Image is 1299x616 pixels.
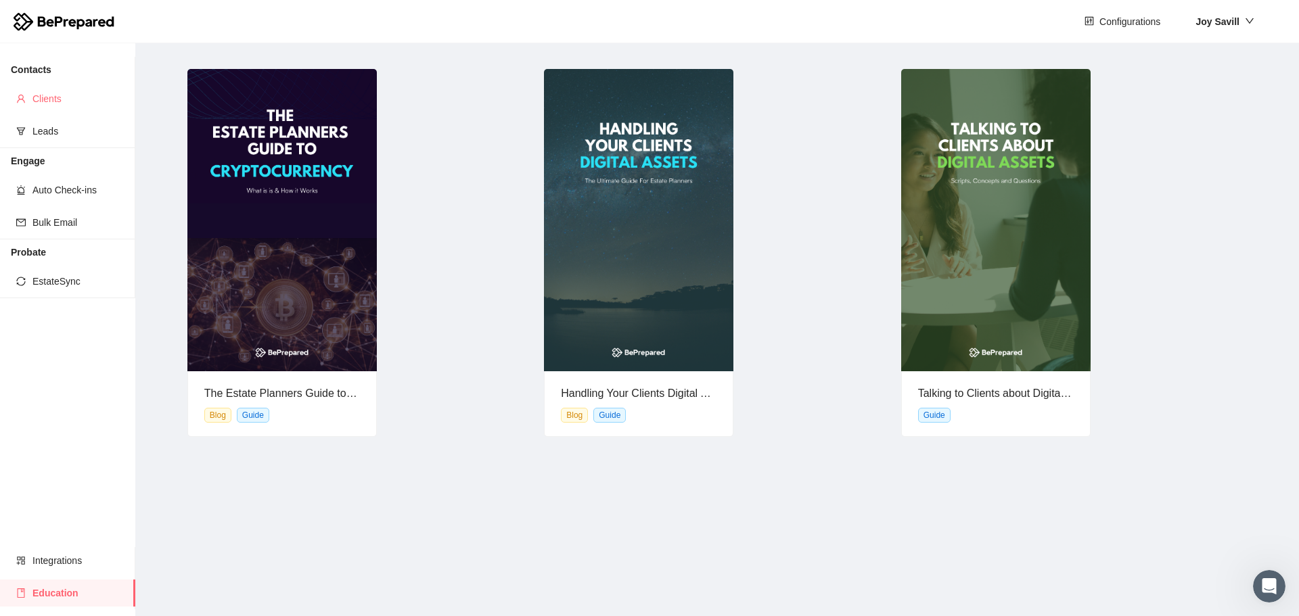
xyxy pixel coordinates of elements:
[1185,11,1265,32] button: Joy Savill
[918,385,1074,402] div: Talking to Clients about Digital Assets
[16,218,26,227] span: mail
[204,385,360,402] div: The Estate Planners Guide to Cryptocurrency (2023)
[16,556,26,565] span: appstore-add
[561,408,588,423] span: Blog
[32,176,124,204] span: Auto Check-ins
[918,408,951,423] span: Guide
[1074,11,1171,32] button: controlConfigurations
[32,547,124,574] span: Integrations
[11,156,45,166] strong: Engage
[1195,16,1239,27] strong: Joy Savill
[32,579,124,607] span: Education
[1085,16,1094,27] span: control
[561,385,716,402] div: Handling Your Clients Digital Assets
[11,64,51,75] strong: Contacts
[204,408,231,423] span: Blog
[1245,16,1254,26] span: down
[32,268,124,295] span: EstateSync
[16,126,26,136] span: funnel-plot
[16,588,26,598] span: book
[16,94,26,103] span: user
[593,408,626,423] span: Guide
[32,209,124,236] span: Bulk Email
[544,69,733,371] img: Handling Your Clients Digital Assets
[1099,14,1160,29] span: Configurations
[32,85,124,112] span: Clients
[901,69,1091,371] img: Talking to Clients about Digital Assets
[237,408,269,423] span: Guide
[11,247,46,258] strong: Probate
[1253,570,1285,602] iframe: Intercom live chat
[187,69,377,371] img: The Estate Planners Guide to Cryptocurrency (2023)
[32,118,124,145] span: Leads
[16,185,26,195] span: alert
[16,277,26,286] span: sync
